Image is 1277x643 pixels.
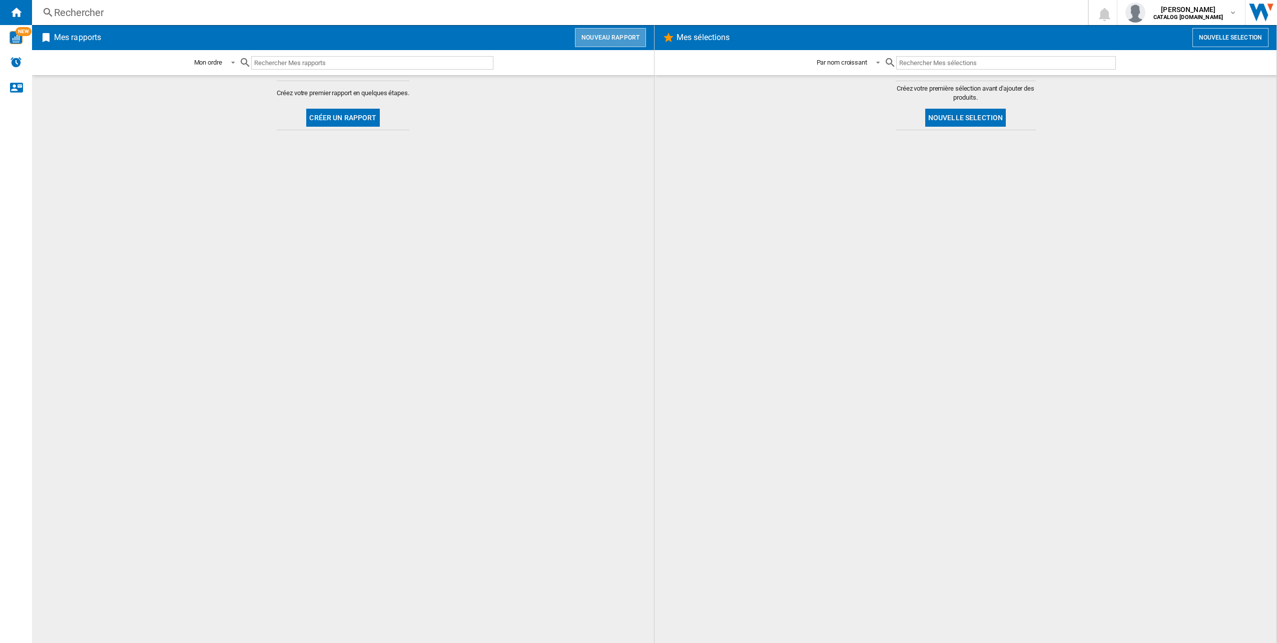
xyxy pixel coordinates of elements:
img: alerts-logo.svg [10,56,22,68]
b: CATALOG [DOMAIN_NAME] [1153,14,1223,21]
img: profile.jpg [1125,3,1145,23]
button: Nouvelle selection [925,109,1006,127]
h2: Mes rapports [52,28,103,47]
span: Créez votre première sélection avant d'ajouter des produits. [896,84,1036,102]
h2: Mes sélections [675,28,732,47]
img: wise-card.svg [10,31,23,44]
span: [PERSON_NAME] [1153,5,1223,15]
button: Créer un rapport [306,109,379,127]
span: Créez votre premier rapport en quelques étapes. [277,89,409,98]
div: Par nom croissant [817,59,867,66]
span: NEW [16,27,32,36]
div: Rechercher [54,6,1062,20]
div: Mon ordre [194,59,222,66]
button: Nouveau rapport [575,28,646,47]
button: Nouvelle selection [1192,28,1268,47]
input: Rechercher Mes rapports [251,56,493,70]
input: Rechercher Mes sélections [896,56,1116,70]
